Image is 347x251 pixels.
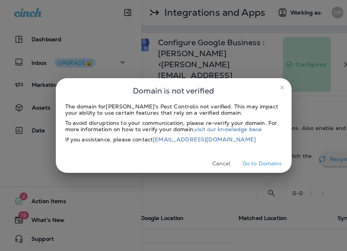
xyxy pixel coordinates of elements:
div: The domain for [PERSON_NAME]'s Pest Control is not verified. This may impact your ability to use ... [65,103,282,116]
span: Domain is not verified [133,84,214,97]
a: [EMAIL_ADDRESS][DOMAIN_NAME] [153,136,256,143]
a: visit our knowledge base [195,126,262,133]
button: close [276,81,288,94]
div: If you assistance, please contact [65,136,282,143]
button: Go to Domains [239,158,285,170]
div: To avoid disruptions to your communication, please re-verify your domain. For more information on... [65,120,282,132]
button: Cancel [207,158,236,170]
